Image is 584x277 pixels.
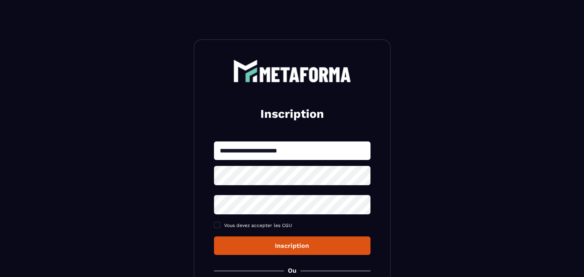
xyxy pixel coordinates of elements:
[214,59,370,82] a: logo
[288,267,297,274] p: Ou
[233,59,351,82] img: logo
[224,223,292,228] span: Vous devez accepter les CGU
[214,236,370,255] button: Inscription
[223,106,361,122] h2: Inscription
[220,242,364,249] div: Inscription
